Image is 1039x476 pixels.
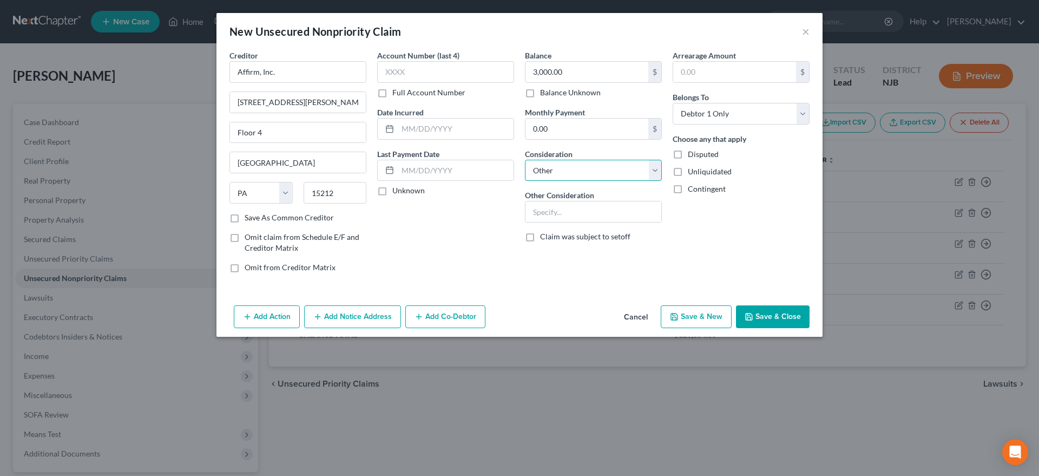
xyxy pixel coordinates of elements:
input: Enter city... [230,152,366,173]
button: Add Co-Debtor [405,305,485,328]
button: Save & New [661,305,732,328]
button: Cancel [615,307,656,328]
span: Omit claim from Schedule E/F and Creditor Matrix [245,232,359,252]
button: Save & Close [736,305,810,328]
input: 0.00 [673,62,796,82]
input: XXXX [377,61,514,83]
label: Full Account Number [392,87,465,98]
label: Monthly Payment [525,107,585,118]
span: Disputed [688,149,719,159]
div: Open Intercom Messenger [1002,439,1028,465]
input: 0.00 [525,119,648,139]
div: $ [648,119,661,139]
input: 0.00 [525,62,648,82]
span: Contingent [688,184,726,193]
input: Search creditor by name... [229,61,366,83]
input: Apt, Suite, etc... [230,122,366,143]
div: $ [796,62,809,82]
input: Specify... [525,201,661,222]
span: Claim was subject to setoff [540,232,630,241]
label: Balance Unknown [540,87,601,98]
input: MM/DD/YYYY [398,119,514,139]
label: Arrearage Amount [673,50,736,61]
button: Add Action [234,305,300,328]
label: Choose any that apply [673,133,746,145]
span: Creditor [229,51,258,60]
span: Belongs To [673,93,709,102]
label: Last Payment Date [377,148,439,160]
label: Account Number (last 4) [377,50,459,61]
span: Omit from Creditor Matrix [245,263,336,272]
div: New Unsecured Nonpriority Claim [229,24,401,39]
label: Save As Common Creditor [245,212,334,223]
input: Enter address... [230,92,366,113]
input: Enter zip... [304,182,367,204]
label: Other Consideration [525,190,594,201]
input: MM/DD/YYYY [398,160,514,181]
button: Add Notice Address [304,305,401,328]
label: Date Incurred [377,107,424,118]
label: Consideration [525,148,573,160]
span: Unliquidated [688,167,732,176]
label: Balance [525,50,551,61]
div: $ [648,62,661,82]
button: × [802,25,810,38]
label: Unknown [392,185,425,196]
